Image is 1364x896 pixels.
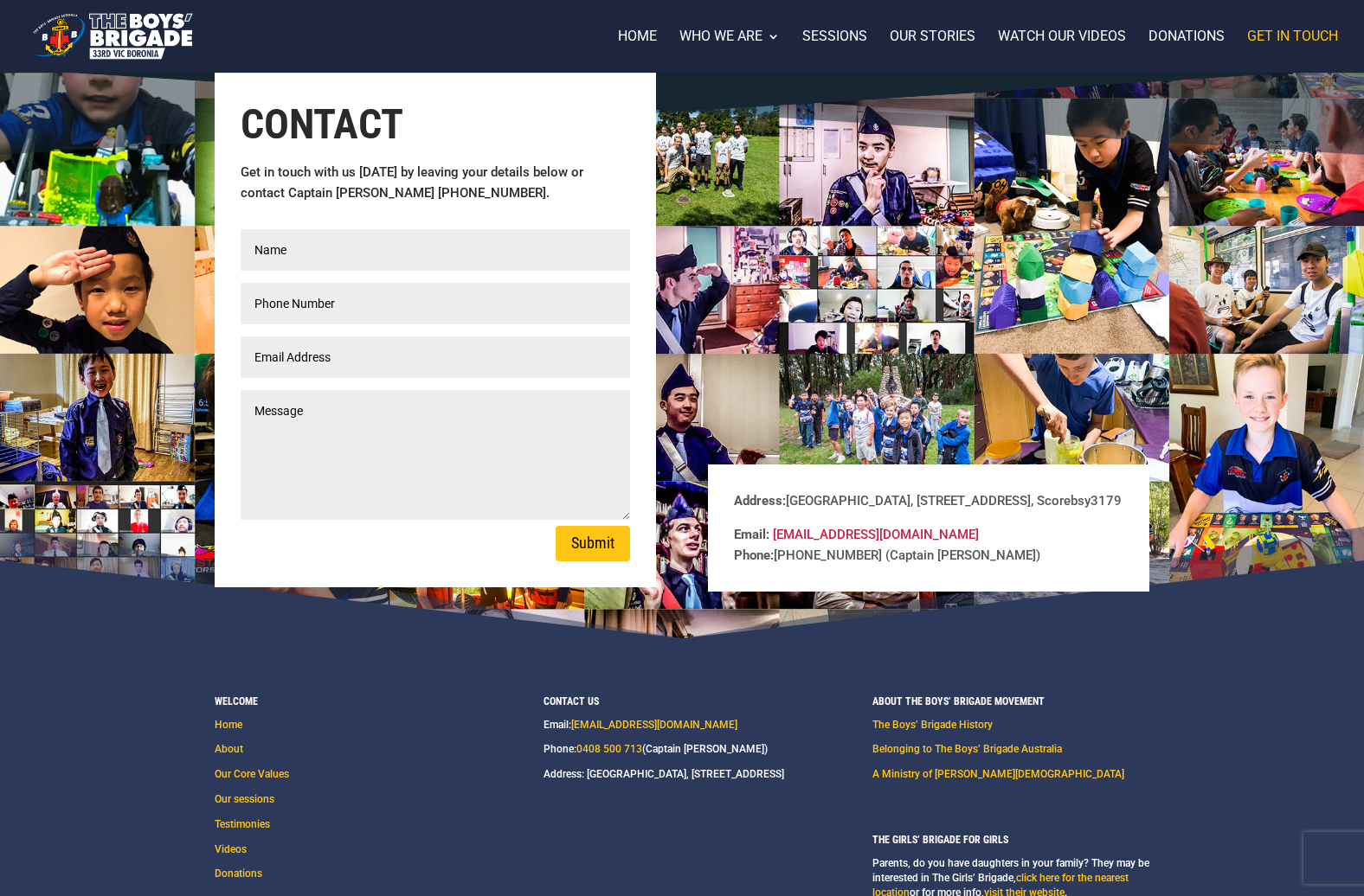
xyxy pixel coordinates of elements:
h4: The Girls’ Brigade for girls [872,833,1149,856]
a: [EMAIL_ADDRESS][DOMAIN_NAME] [773,527,979,542]
a: The Boys’ Brigade History [872,719,993,731]
a: Home [618,30,657,73]
strong: Address: [734,493,786,509]
a: Home [215,719,242,731]
p: Get in touch with us [DATE] by leaving your details below or contact Captain [PERSON_NAME] [PHONE... [241,162,630,203]
a: Testimonies [215,818,270,830]
a: About [215,743,243,755]
input: Only numbers allowed. [241,283,630,324]
strong: Phone: [734,547,774,563]
h1: Contact [241,95,630,162]
input: Email Address [241,336,630,378]
h4: Contact us [544,694,784,718]
a: Donations [1148,30,1225,73]
a: Sessions [802,30,867,73]
a: Belonging to The Boys’ Brigade Australia [872,743,1062,755]
span: 3179 [1091,493,1122,509]
p: Email: [544,718,784,743]
a: Our stories [890,30,975,73]
h4: Welcome [215,694,289,718]
h4: About the Boys’ Brigade Movement [872,694,1124,718]
button: Submit [556,526,630,561]
a: A Ministry of [PERSON_NAME][DEMOGRAPHIC_DATA] [872,768,1124,780]
a: Get in touch [1247,30,1338,73]
p: [GEOGRAPHIC_DATA], [STREET_ADDRESS], Scorebsy [734,490,1123,524]
a: Our sessions [215,793,274,805]
p: Address: [GEOGRAPHIC_DATA], [STREET_ADDRESS] [544,767,784,782]
a: Our Core Values [215,768,289,780]
input: Name [241,229,630,271]
p: [PHONE_NUMBER] (Captain [PERSON_NAME]) [734,524,1123,566]
p: Phone: (Captain [PERSON_NAME]) [544,742,784,767]
strong: Email: [734,527,769,542]
a: Watch our videos [998,30,1126,73]
img: The Boys' Brigade 33rd Vic Boronia [29,9,196,64]
a: 0408 500 713 [576,743,642,755]
a: Videos [215,843,247,855]
a: Who we are [679,30,780,73]
a: Donations [215,867,262,880]
a: [EMAIL_ADDRESS][DOMAIN_NAME] [571,719,737,731]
